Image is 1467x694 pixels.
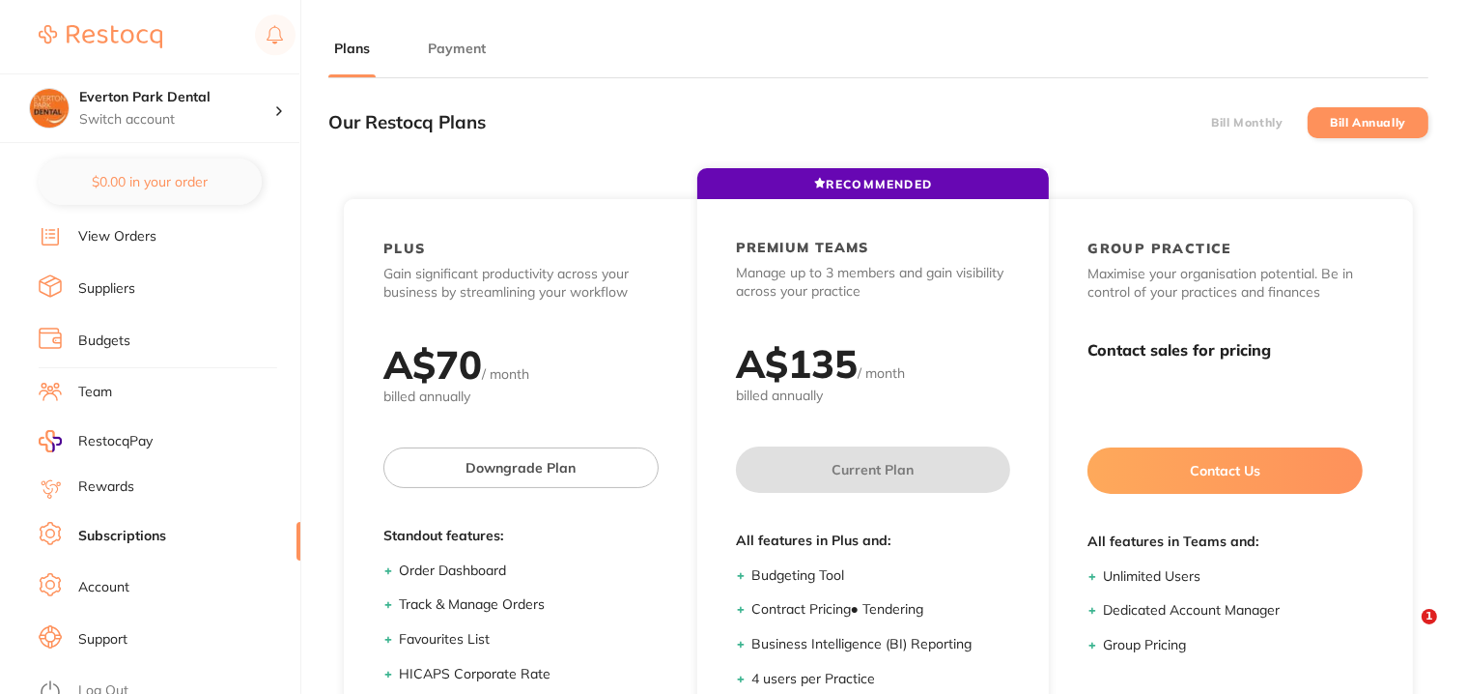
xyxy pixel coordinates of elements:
[1103,636,1363,655] li: Group Pricing
[39,430,62,452] img: RestocqPay
[78,477,134,497] a: Rewards
[78,630,127,650] a: Support
[78,432,153,451] span: RestocqPay
[383,340,482,389] h2: A$ 70
[1087,265,1363,303] p: Maximise your organisation potential. Be in control of your practices and finances
[383,448,659,488] button: Downgrade Plan
[78,332,130,351] a: Budgets
[751,566,1011,586] li: Budgeting Tool
[736,239,869,256] h2: PREMIUM TEAMS
[814,177,932,191] span: RECOMMENDED
[78,227,156,246] a: View Orders
[736,532,1011,551] span: All features in Plus and:
[328,40,376,58] button: Plans
[736,339,858,388] h2: A$ 135
[1081,497,1467,642] iframe: Intercom notifications message
[328,112,486,133] h3: Our Restocq Plans
[399,595,659,615] li: Track & Manage Orders
[79,110,274,130] p: Switch account
[1087,448,1363,494] button: Contact Us
[79,88,274,107] h4: Everton Park Dental
[30,89,69,128] img: Everton Park Dental
[1211,116,1283,130] label: Bill Monthly
[39,25,162,48] img: Restocq Logo
[1382,609,1428,655] iframe: Intercom live chat
[78,578,129,597] a: Account
[399,665,659,684] li: HICAPS Corporate Rate
[399,630,659,650] li: Favourites List
[482,365,529,383] span: / month
[1330,116,1406,130] label: Bill Annually
[422,40,492,58] button: Payment
[383,240,426,257] h2: PLUS
[39,159,262,205] button: $0.00 in your order
[1422,609,1437,624] span: 1
[751,635,1011,654] li: Business Intelligence (BI) Reporting
[383,388,659,407] span: billed annually
[78,527,166,546] a: Subscriptions
[858,364,905,382] span: / month
[78,279,135,299] a: Suppliers
[39,430,153,452] a: RestocqPay
[399,562,659,581] li: Order Dashboard
[1087,240,1231,257] h2: GROUP PRACTICE
[751,670,1011,689] li: 4 users per Practice
[1087,341,1363,360] h3: Contact sales for pricing
[736,447,1011,493] button: Current Plan
[39,14,162,59] a: Restocq Logo
[78,383,112,402] a: Team
[751,600,1011,620] li: Contract Pricing ● Tendering
[383,265,659,303] p: Gain significant productivity across your business by streamlining your workflow
[736,387,1011,406] span: billed annually
[736,264,1011,302] p: Manage up to 3 members and gain visibility across your practice
[383,527,659,546] span: Standout features:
